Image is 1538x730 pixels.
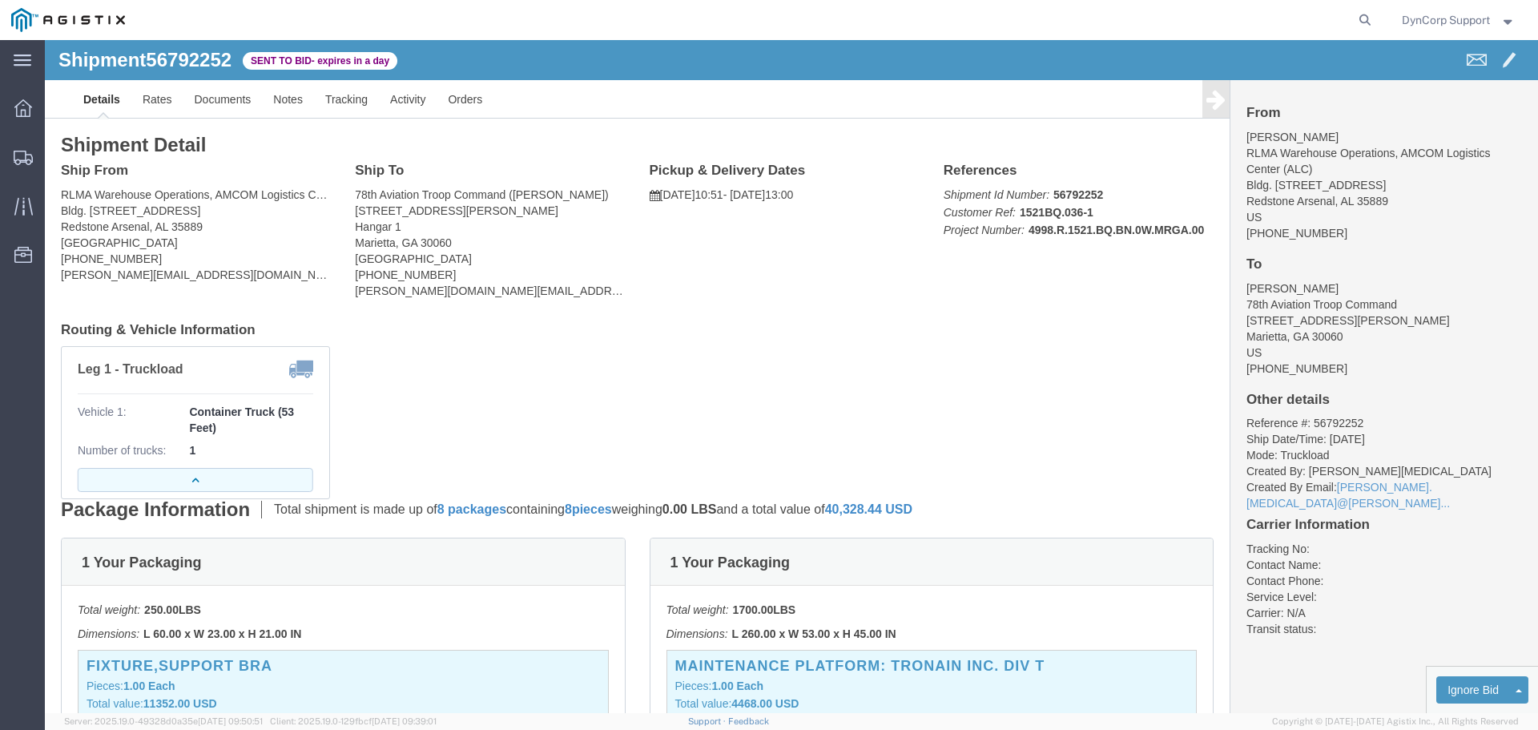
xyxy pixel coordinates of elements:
[11,8,125,32] img: logo
[1272,715,1519,728] span: Copyright © [DATE]-[DATE] Agistix Inc., All Rights Reserved
[728,716,769,726] a: Feedback
[372,716,437,726] span: [DATE] 09:39:01
[45,40,1538,713] iframe: FS Legacy Container
[270,716,437,726] span: Client: 2025.19.0-129fbcf
[64,716,263,726] span: Server: 2025.19.0-49328d0a35e
[198,716,263,726] span: [DATE] 09:50:51
[1402,11,1490,29] span: DynCorp Support
[1401,10,1516,30] button: DynCorp Support
[688,716,728,726] a: Support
